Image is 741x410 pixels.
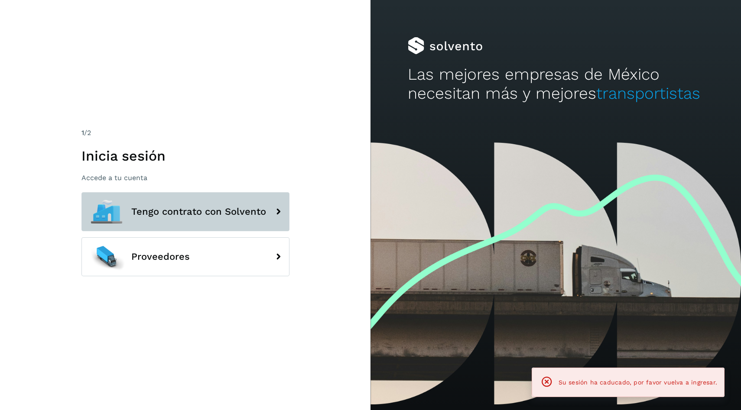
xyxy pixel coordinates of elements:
button: Tengo contrato con Solvento [81,192,289,231]
h2: Las mejores empresas de México necesitan más y mejores [408,65,704,103]
div: /2 [81,128,289,138]
span: transportistas [596,84,700,103]
button: Proveedores [81,237,289,276]
span: Su sesión ha caducado, por favor vuelva a ingresar. [559,379,717,386]
span: 1 [81,129,84,137]
h1: Inicia sesión [81,148,289,164]
p: Accede a tu cuenta [81,174,289,182]
span: Tengo contrato con Solvento [131,207,266,217]
span: Proveedores [131,252,190,262]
